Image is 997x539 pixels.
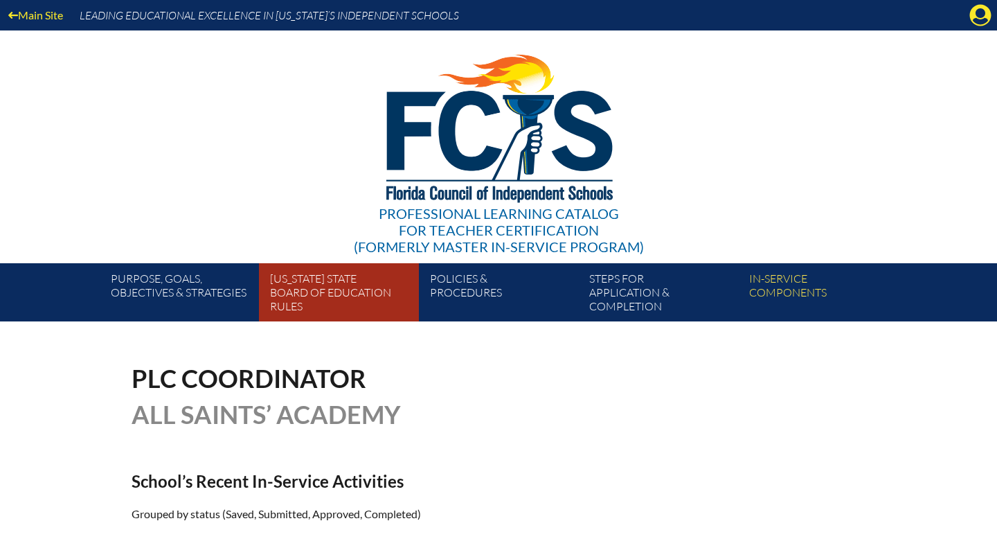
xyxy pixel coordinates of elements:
[399,222,599,238] span: for Teacher Certification
[264,269,424,321] a: [US_STATE] StateBoard of Education rules
[424,269,584,321] a: Policies &Procedures
[348,28,649,258] a: Professional Learning Catalog for Teacher Certification(formerly Master In-service Program)
[132,399,401,430] span: All Saints’ Academy
[969,4,991,26] svg: Manage account
[354,205,644,255] div: Professional Learning Catalog (formerly Master In-service Program)
[105,269,264,321] a: Purpose, goals,objectives & strategies
[132,471,619,491] h2: School’s Recent In-Service Activities
[356,30,642,220] img: FCISlogo221.eps
[584,269,743,321] a: Steps forapplication & completion
[3,6,69,24] a: Main Site
[132,505,619,523] p: Grouped by status (Saved, Submitted, Approved, Completed)
[744,269,903,321] a: In-servicecomponents
[132,363,366,394] span: PLC Coordinator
